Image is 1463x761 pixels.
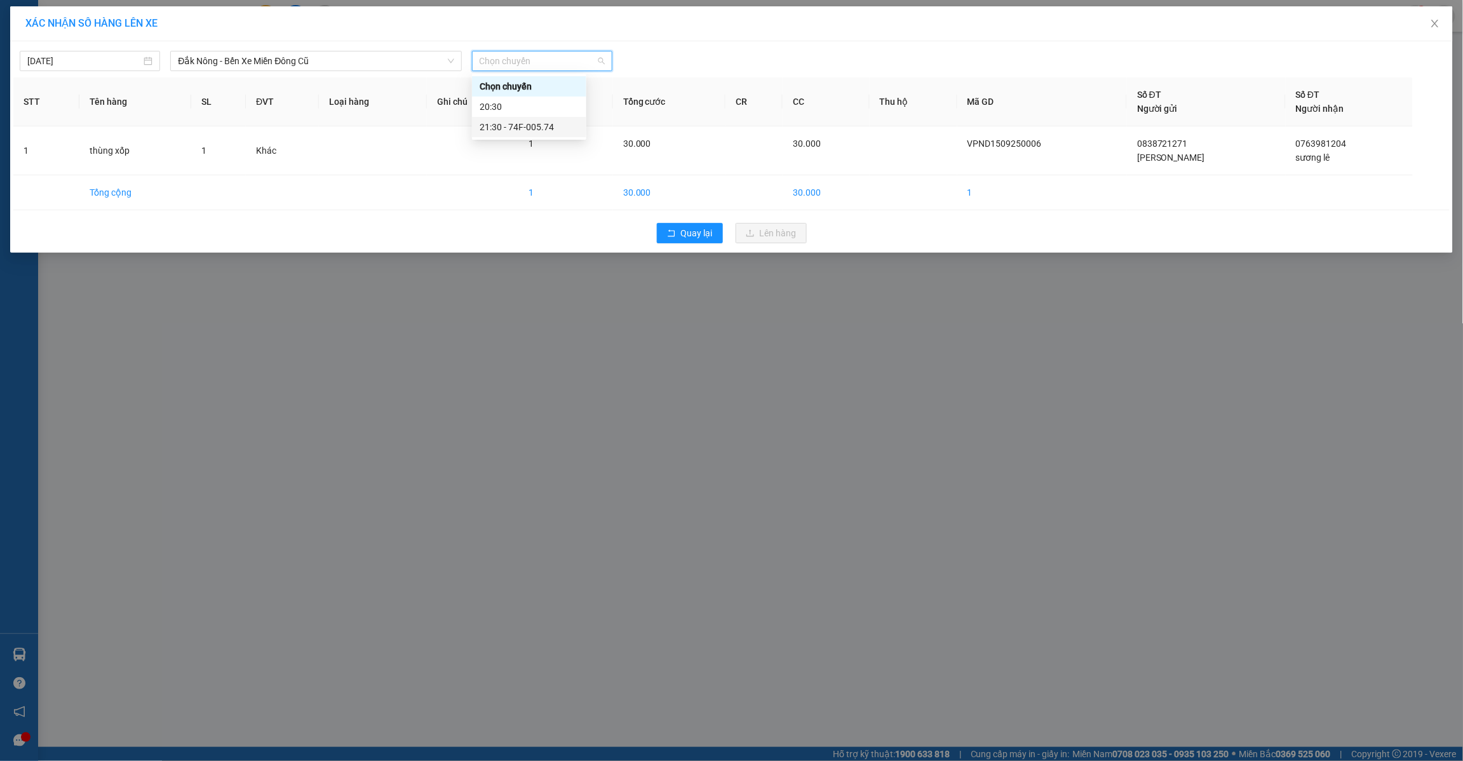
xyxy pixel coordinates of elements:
[793,138,821,149] span: 30.000
[870,77,957,126] th: Thu hộ
[79,126,191,175] td: thùng xốp
[1430,18,1440,29] span: close
[967,138,1042,149] span: VPND1509250006
[246,126,319,175] td: Khác
[1296,138,1347,149] span: 0763981204
[427,77,518,126] th: Ghi chú
[657,223,723,243] button: rollbackQuay lại
[783,77,869,126] th: CC
[1137,104,1178,114] span: Người gửi
[25,17,158,29] span: XÁC NHẬN SỐ HÀNG LÊN XE
[1296,152,1330,163] span: sương lê
[191,77,246,126] th: SL
[201,145,206,156] span: 1
[480,120,579,134] div: 21:30 - 74F-005.74
[681,226,713,240] span: Quay lại
[1137,152,1205,163] span: [PERSON_NAME]
[1417,6,1453,42] button: Close
[79,175,191,210] td: Tổng cộng
[27,54,141,68] input: 15/09/2025
[613,175,726,210] td: 30.000
[447,57,455,65] span: down
[1296,104,1344,114] span: Người nhận
[13,77,79,126] th: STT
[623,138,651,149] span: 30.000
[480,100,579,114] div: 20:30
[725,77,783,126] th: CR
[178,51,454,71] span: Đắk Nông - Bến Xe Miền Đông Cũ
[613,77,726,126] th: Tổng cước
[480,79,579,93] div: Chọn chuyến
[783,175,869,210] td: 30.000
[957,77,1127,126] th: Mã GD
[667,229,676,239] span: rollback
[319,77,427,126] th: Loại hàng
[957,175,1127,210] td: 1
[1137,138,1188,149] span: 0838721271
[246,77,319,126] th: ĐVT
[13,126,79,175] td: 1
[529,138,534,149] span: 1
[1137,90,1161,100] span: Số ĐT
[736,223,807,243] button: uploadLên hàng
[480,51,605,71] span: Chọn chuyến
[1296,90,1320,100] span: Số ĐT
[472,76,586,97] div: Chọn chuyến
[79,77,191,126] th: Tên hàng
[518,175,613,210] td: 1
